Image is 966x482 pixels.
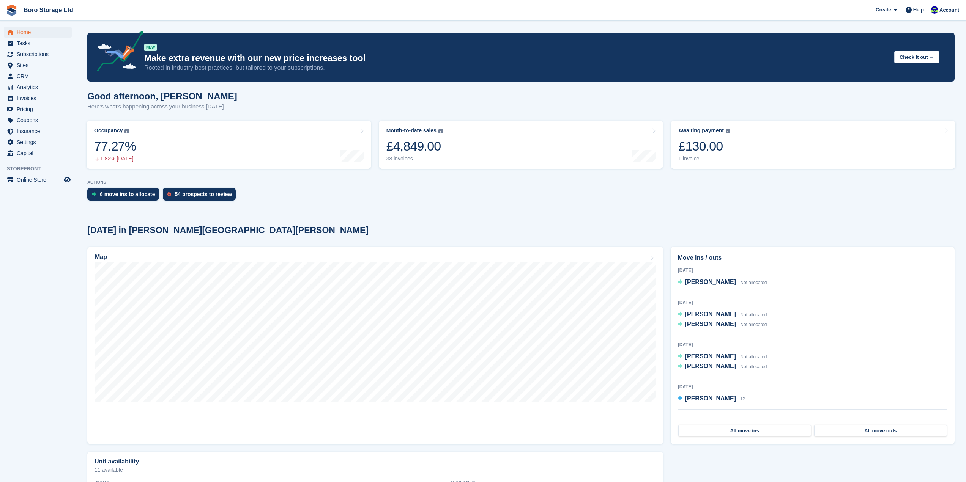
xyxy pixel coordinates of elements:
a: menu [4,115,72,126]
a: menu [4,49,72,60]
span: Sites [17,60,62,71]
a: menu [4,82,72,93]
a: menu [4,174,72,185]
span: Not allocated [740,364,767,369]
a: All move outs [814,425,947,437]
span: Storefront [7,165,76,173]
span: Capital [17,148,62,159]
span: Online Store [17,174,62,185]
div: [DATE] [678,383,947,390]
span: [PERSON_NAME] [685,311,736,317]
div: 6 move ins to allocate [100,191,155,197]
a: [PERSON_NAME] Not allocated [678,352,767,362]
a: menu [4,60,72,71]
h1: Good afternoon, [PERSON_NAME] [87,91,237,101]
div: 38 invoices [386,155,443,162]
span: 12 [740,396,745,402]
p: ACTIONS [87,180,955,185]
span: Home [17,27,62,38]
span: Analytics [17,82,62,93]
a: [PERSON_NAME] 12 [678,394,745,404]
a: menu [4,104,72,115]
h2: Map [95,254,107,261]
p: 11 available [95,467,656,473]
div: Month-to-date sales [386,127,437,134]
a: [PERSON_NAME] Not allocated [678,278,767,287]
p: Here's what's happening across your business [DATE] [87,102,237,111]
span: [PERSON_NAME] [685,279,736,285]
a: menu [4,27,72,38]
div: 1 invoice [678,155,730,162]
span: Create [876,6,891,14]
img: icon-info-grey-7440780725fd019a000dd9b08b2336e03edf1995a4989e88bcd33f0948082b44.svg [726,129,730,133]
img: prospect-51fa495bee0391a8d652442698ab0144808aea92771e9ea1ae160a38d050c398.svg [167,192,171,196]
span: Coupons [17,115,62,126]
span: [PERSON_NAME] [685,321,736,327]
h2: Move ins / outs [678,253,947,262]
a: menu [4,137,72,148]
div: NEW [144,44,157,51]
div: 54 prospects to review [175,191,232,197]
h2: [DATE] in [PERSON_NAME][GEOGRAPHIC_DATA][PERSON_NAME] [87,225,369,236]
span: [PERSON_NAME] [685,353,736,360]
a: Preview store [63,175,72,184]
span: Not allocated [740,354,767,360]
div: Awaiting payment [678,127,724,134]
div: [DATE] [678,267,947,274]
a: All move ins [678,425,811,437]
a: [PERSON_NAME] Not allocated [678,320,767,330]
a: menu [4,38,72,49]
span: [PERSON_NAME] [685,395,736,402]
span: CRM [17,71,62,82]
a: [PERSON_NAME] Not allocated [678,362,767,372]
span: Invoices [17,93,62,104]
div: [DATE] [678,416,947,422]
span: Insurance [17,126,62,137]
a: Map [87,247,663,444]
img: stora-icon-8386f47178a22dfd0bd8f6a31ec36ba5ce8667c1dd55bd0f319d3a0aa187defe.svg [6,5,17,16]
div: [DATE] [678,341,947,348]
span: Tasks [17,38,62,49]
img: move_ins_to_allocate_icon-fdf77a2bb77ea45bf5b3d319d69a93e2d87916cf1d5bf7949dd705db3b84f3ca.svg [92,192,96,196]
span: Help [913,6,924,14]
a: menu [4,148,72,159]
div: £130.00 [678,138,730,154]
a: menu [4,93,72,104]
img: icon-info-grey-7440780725fd019a000dd9b08b2336e03edf1995a4989e88bcd33f0948082b44.svg [438,129,443,133]
a: 6 move ins to allocate [87,188,163,204]
a: [PERSON_NAME] Not allocated [678,310,767,320]
span: Not allocated [740,312,767,317]
span: Account [939,6,959,14]
span: Settings [17,137,62,148]
a: Occupancy 77.27% 1.82% [DATE] [87,121,371,169]
span: [PERSON_NAME] [685,363,736,369]
span: Not allocated [740,322,767,327]
a: Awaiting payment £130.00 1 invoice [671,121,955,169]
a: Month-to-date sales £4,849.00 38 invoices [379,121,663,169]
a: menu [4,126,72,137]
span: Not allocated [740,280,767,285]
span: Pricing [17,104,62,115]
img: icon-info-grey-7440780725fd019a000dd9b08b2336e03edf1995a4989e88bcd33f0948082b44.svg [124,129,129,133]
h2: Unit availability [95,458,139,465]
p: Make extra revenue with our new price increases tool [144,53,888,64]
p: Rooted in industry best practices, but tailored to your subscriptions. [144,64,888,72]
span: Subscriptions [17,49,62,60]
a: 54 prospects to review [163,188,240,204]
div: 77.27% [94,138,136,154]
img: price-adjustments-announcement-icon-8257ccfd72463d97f412b2fc003d46551f7dbcb40ab6d574587a9cd5c0d94... [91,31,144,74]
button: Check it out → [894,51,939,63]
div: [DATE] [678,299,947,306]
a: menu [4,71,72,82]
a: Boro Storage Ltd [20,4,76,16]
div: Occupancy [94,127,123,134]
div: £4,849.00 [386,138,443,154]
img: Tobie Hillier [931,6,938,14]
div: 1.82% [DATE] [94,155,136,162]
